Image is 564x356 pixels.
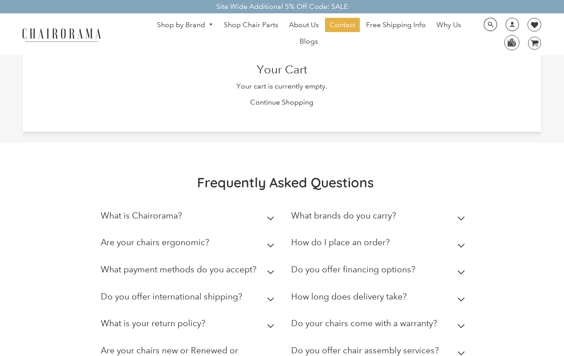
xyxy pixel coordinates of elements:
nav: DesktopNavigation [144,18,474,51]
summary: How long does delivery take? [291,285,469,312]
a: Shop Chair Parts [219,18,283,32]
span: About Us [289,20,319,30]
a: About Us [284,18,323,32]
summary: Do you offer financing options? [291,258,469,285]
a: Continue Shopping [250,98,313,106]
span: Contact [329,20,355,30]
summary: How do I place an order? [291,231,469,258]
h2: Your Cart [32,62,533,76]
summary: What is Chairorama? [101,204,278,231]
summary: What is your return policy? [101,312,278,339]
summary: Do your chairs come with a warranty? [291,312,469,339]
h2: Do you offer financing options? [291,264,415,275]
img: chairorama [17,27,106,42]
h2: Do your chairs come with a warranty? [291,318,437,328]
summary: Do you offer international shipping? [101,285,278,312]
span: Shop Chair Parts [224,20,278,30]
a: Shop by Brand [152,18,218,32]
h2: Frequently Asked Questions [101,174,470,191]
h2: How long does delivery take? [291,291,407,302]
a: Blogs [295,34,322,49]
h2: Do you offer chair assembly services? [291,345,439,356]
a: Contact [325,18,360,32]
h2: What is your return policy? [101,318,205,328]
h2: Do you offer international shipping? [101,291,242,302]
span: Why Us [436,20,461,30]
h2: What payment methods do you accept? [101,264,256,275]
img: WhatsApp_Image_2024-07-12_at_16.23.01.webp [505,36,519,49]
span: Blogs [300,37,318,46]
h2: What brands do you carry? [291,210,396,221]
summary: Are your chairs ergonomic? [101,231,278,258]
summary: What brands do you carry? [291,204,469,231]
h2: How do I place an order? [291,237,390,247]
summary: What payment methods do you accept? [101,258,278,285]
span: Free Shipping Info [366,20,426,30]
h2: Are your chairs ergonomic? [101,237,209,247]
p: Your cart is currently empty. [32,82,533,91]
a: Free Shipping Info [362,18,430,32]
h2: What is Chairorama? [101,210,182,221]
a: Why Us [432,18,465,32]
